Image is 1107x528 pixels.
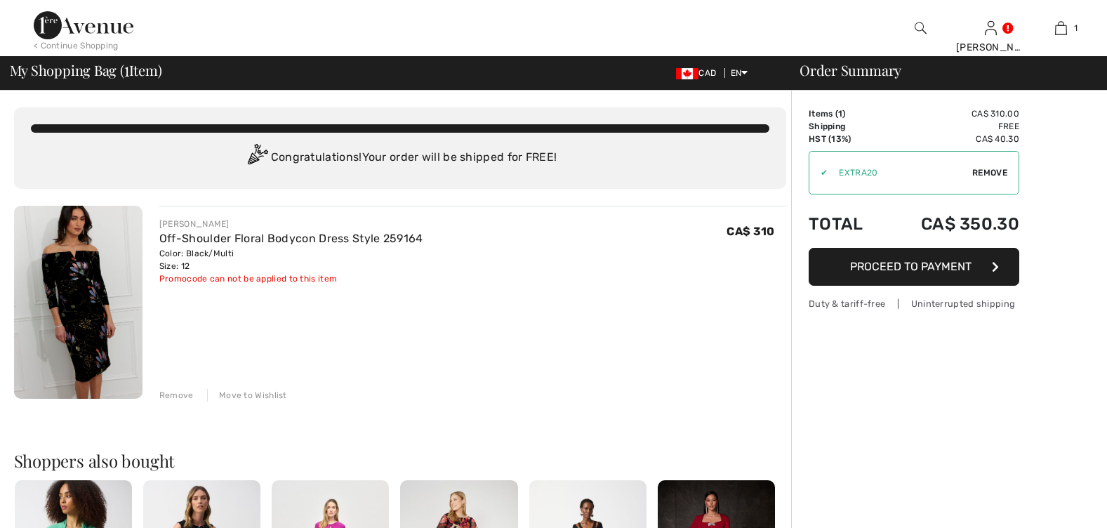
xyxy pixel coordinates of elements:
div: Move to Wishlist [207,389,287,402]
span: CA$ 310 [727,225,774,238]
td: CA$ 310.00 [884,107,1019,120]
div: Order Summary [783,63,1099,77]
img: Congratulation2.svg [243,144,271,172]
div: Remove [159,389,194,402]
td: Items ( ) [809,107,884,120]
span: My Shopping Bag ( Item) [10,63,162,77]
img: 1ère Avenue [34,11,133,39]
h2: Shoppers also bought [14,452,786,469]
div: [PERSON_NAME] [159,218,423,230]
td: CA$ 40.30 [884,133,1019,145]
span: Remove [972,166,1007,179]
a: 1 [1026,20,1095,37]
img: Off-Shoulder Floral Bodycon Dress Style 259164 [14,206,142,399]
button: Proceed to Payment [809,248,1019,286]
span: 1 [124,60,129,78]
img: My Info [985,20,997,37]
div: ✔ [809,166,828,179]
td: Shipping [809,120,884,133]
a: Off-Shoulder Floral Bodycon Dress Style 259164 [159,232,423,245]
div: Duty & tariff-free | Uninterrupted shipping [809,297,1019,310]
div: [PERSON_NAME] [956,40,1025,55]
img: My Bag [1055,20,1067,37]
td: Total [809,200,884,248]
span: EN [731,68,748,78]
div: Color: Black/Multi Size: 12 [159,247,423,272]
td: Free [884,120,1019,133]
div: < Continue Shopping [34,39,119,52]
td: HST (13%) [809,133,884,145]
input: Promo code [828,152,972,194]
span: 1 [1074,22,1078,34]
span: Proceed to Payment [850,260,972,273]
img: search the website [915,20,927,37]
div: Congratulations! Your order will be shipped for FREE! [31,144,769,172]
img: Canadian Dollar [676,68,698,79]
span: 1 [838,109,842,119]
span: CAD [676,68,722,78]
td: CA$ 350.30 [884,200,1019,248]
div: Promocode can not be applied to this item [159,272,423,285]
a: Sign In [985,21,997,34]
